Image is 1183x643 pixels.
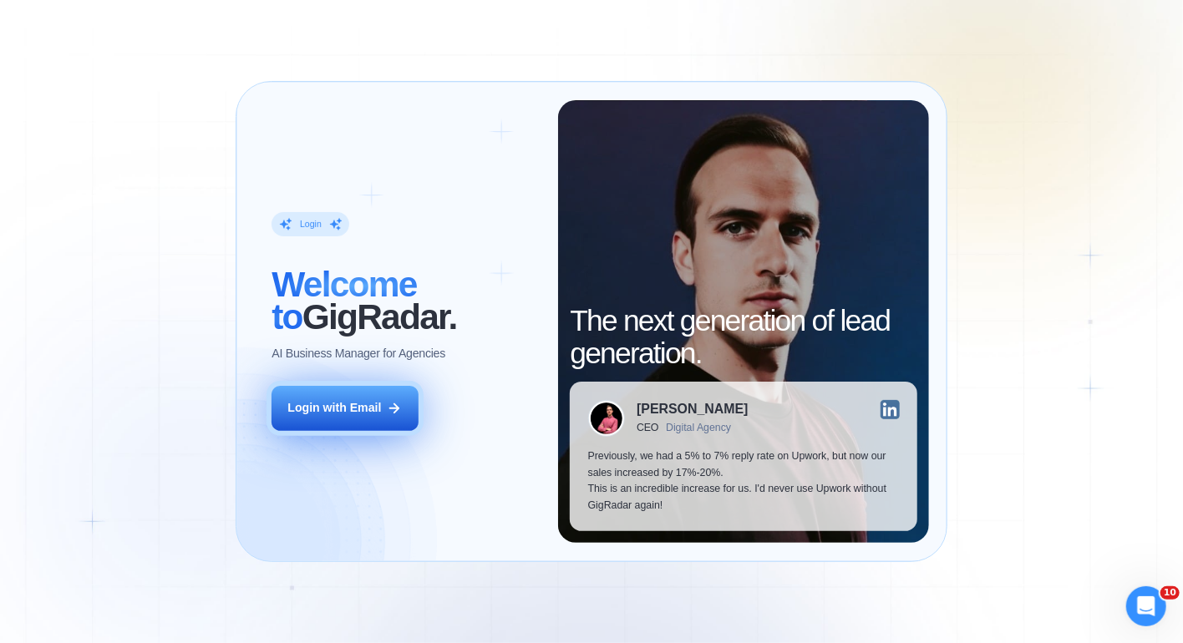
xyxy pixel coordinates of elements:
[1160,586,1180,600] span: 10
[300,218,322,230] div: Login
[570,305,916,370] h2: The next generation of lead generation.
[1126,586,1166,626] iframe: Intercom live chat
[272,265,416,337] span: Welcome to
[666,422,731,433] div: Digital Agency
[637,422,658,433] div: CEO
[588,448,900,514] p: Previously, we had a 5% to 7% reply rate on Upwork, but now our sales increased by 17%-20%. This ...
[272,269,541,334] h2: ‍ GigRadar.
[637,403,748,416] div: [PERSON_NAME]
[287,400,381,416] div: Login with Email
[272,346,445,362] p: AI Business Manager for Agencies
[272,386,418,432] button: Login with Email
